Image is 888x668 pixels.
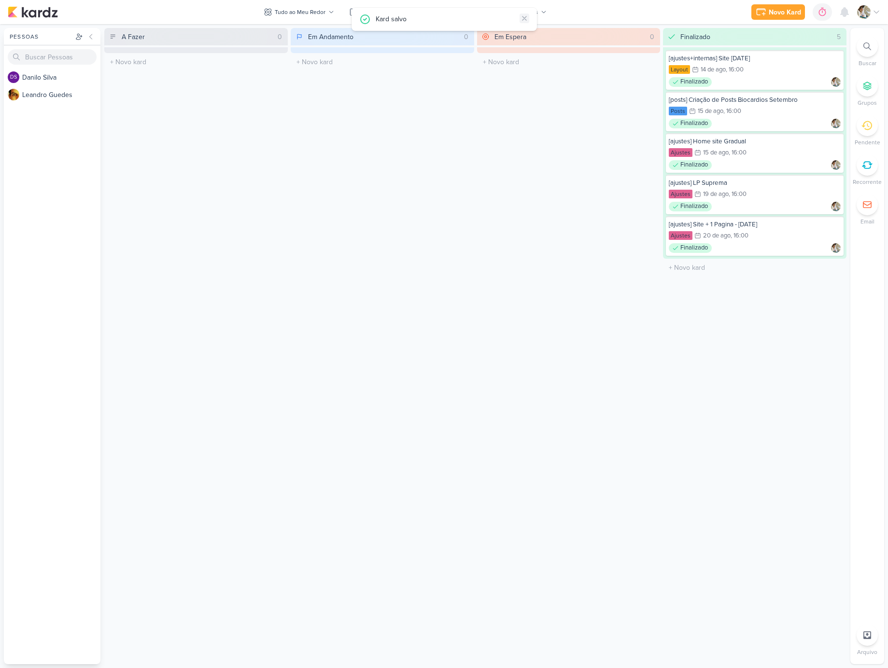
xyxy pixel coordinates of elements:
[376,14,518,24] div: Kard salvo
[669,231,692,240] div: Ajustes
[703,150,729,156] div: 15 de ago
[680,32,710,42] div: Finalizado
[274,32,286,42] div: 0
[8,6,58,18] img: kardz.app
[122,32,145,42] div: A Fazer
[669,96,841,104] div: [posts] Criação de Posts Biocardios Setembro
[669,179,841,187] div: [ajustes] LP Suprema
[703,233,731,239] div: 20 de ago
[308,32,353,42] div: Em Andamento
[831,119,841,128] img: Raphael Simas
[8,89,19,100] img: Leandro Guedes
[831,202,841,211] div: Responsável: Raphael Simas
[729,150,747,156] div: , 16:00
[831,243,841,253] div: Responsável: Raphael Simas
[857,648,877,656] p: Arquivo
[723,108,741,114] div: , 16:00
[698,108,723,114] div: 15 de ago
[680,243,708,253] p: Finalizado
[769,7,801,17] div: Novo Kard
[860,217,874,226] p: Email
[22,90,100,100] div: L e a n d r o G u e d e s
[669,54,841,63] div: [ajustes+internas] Site Festa Junina
[494,32,526,42] div: Em Espera
[831,160,841,170] div: Responsável: Raphael Simas
[8,49,97,65] input: Buscar Pessoas
[680,77,708,87] p: Finalizado
[850,36,884,68] li: Ctrl + F
[669,243,712,253] div: Finalizado
[703,191,729,197] div: 19 de ago
[8,71,19,83] div: Danilo Silva
[669,202,712,211] div: Finalizado
[726,67,744,73] div: , 16:00
[857,5,871,19] img: Raphael Simas
[831,119,841,128] div: Responsável: Raphael Simas
[669,65,690,74] div: Layout
[853,178,882,186] p: Recorrente
[10,75,17,80] p: DS
[680,202,708,211] p: Finalizado
[669,137,841,146] div: [ajustes] Home site Gradual
[731,233,748,239] div: , 16:00
[831,202,841,211] img: Raphael Simas
[858,98,877,107] p: Grupos
[8,32,73,41] div: Pessoas
[751,4,805,20] button: Novo Kard
[701,67,726,73] div: 14 de ago
[831,160,841,170] img: Raphael Simas
[669,190,692,198] div: Ajustes
[669,77,712,87] div: Finalizado
[831,243,841,253] img: Raphael Simas
[680,160,708,170] p: Finalizado
[680,119,708,128] p: Finalizado
[831,77,841,87] div: Responsável: Raphael Simas
[479,55,659,69] input: + Novo kard
[831,77,841,87] img: Raphael Simas
[22,72,100,83] div: D a n i l o S i l v a
[669,160,712,170] div: Finalizado
[669,107,687,115] div: Posts
[646,32,658,42] div: 0
[669,220,841,229] div: [ajustes] Site + 1 Pagina - Festa Junina
[665,261,845,275] input: + Novo kard
[669,148,692,157] div: Ajustes
[833,32,845,42] div: 5
[293,55,472,69] input: + Novo kard
[855,138,880,147] p: Pendente
[669,119,712,128] div: Finalizado
[460,32,472,42] div: 0
[729,191,747,197] div: , 16:00
[106,55,286,69] input: + Novo kard
[859,59,876,68] p: Buscar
